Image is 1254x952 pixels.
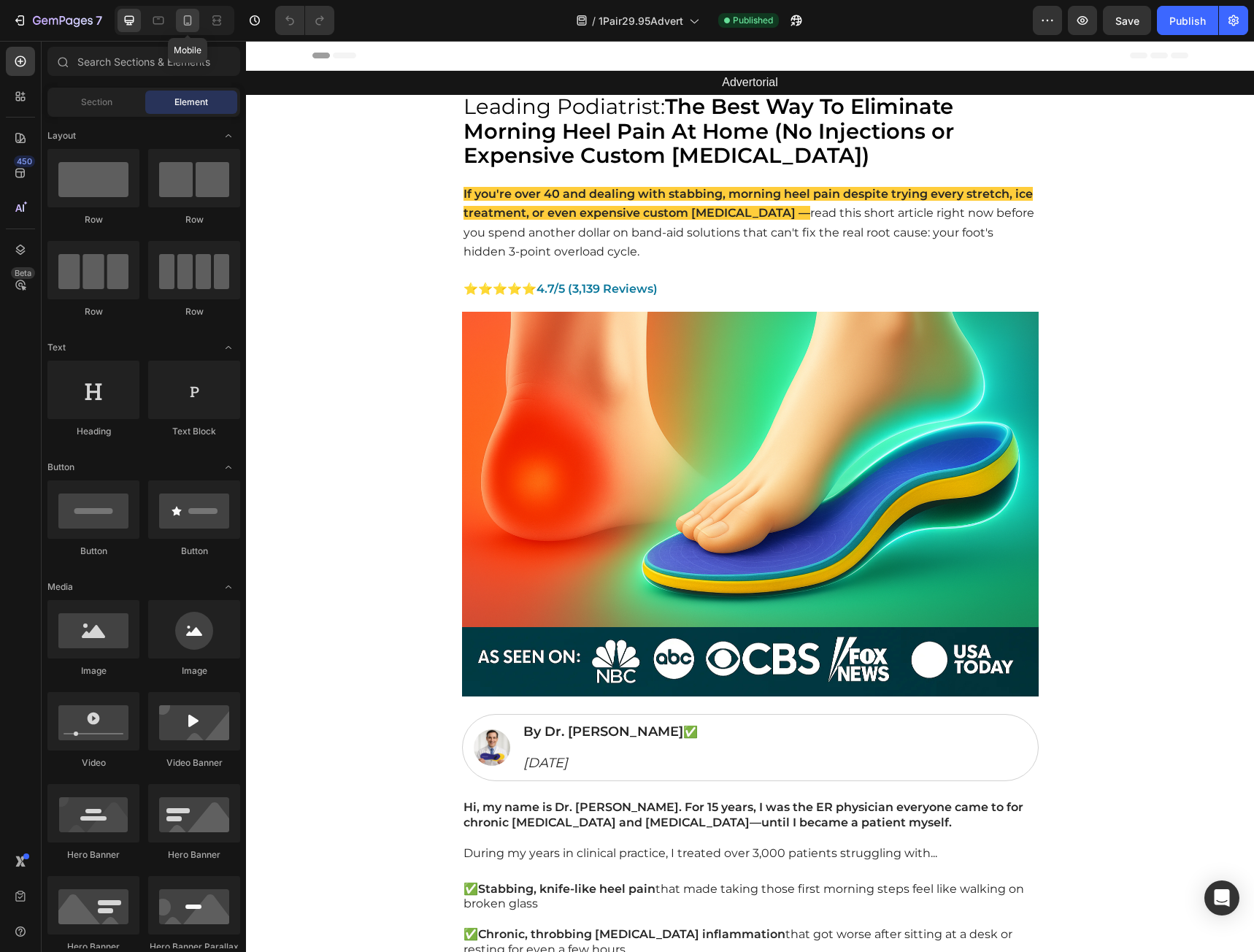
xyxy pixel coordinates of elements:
[47,756,139,769] div: Video
[216,271,793,656] img: gempages_579323754652369505-9493f631-2f8c-40bf-9dfb-27c1e8b50a0a.png
[47,848,139,861] div: Hero Banner
[47,580,73,594] span: Media
[277,714,322,730] i: [DATE]
[148,213,240,226] div: Row
[218,841,791,872] p: ✅ that made taking those first morning steps feel like walking on broken glass
[11,267,35,279] div: Beta
[217,124,240,147] span: Toggle open
[277,683,437,699] strong: By Dr. [PERSON_NAME]
[218,805,791,821] p: During my years in clinical practice, I treated over 3,000 patients struggling with...
[733,14,773,27] span: Published
[291,241,412,255] strong: 4.7/5 (3,139 Reviews)
[437,684,452,698] span: ✅
[217,575,240,599] span: Toggle open
[275,6,334,35] div: Undo/Redo
[6,6,109,35] button: 7
[47,213,139,226] div: Row
[148,305,240,318] div: Row
[148,664,240,677] div: Image
[232,886,539,900] strong: Chronic, throbbing [MEDICAL_DATA] inflammation
[228,688,264,725] img: gempages_579323754652369505-a2cefbd7-f769-4acc-834d-a22a0c564c81.png
[246,41,1254,952] iframe: Design area
[599,13,683,28] span: 1Pair29.95Advert
[14,156,35,167] div: 450
[81,96,112,109] span: Section
[47,545,139,558] div: Button
[1204,880,1239,915] div: Open Intercom Messenger
[47,425,139,438] div: Heading
[96,12,102,29] p: 7
[47,129,76,142] span: Layout
[1115,15,1139,27] span: Save
[218,886,791,917] p: ✅ that got worse after sitting at a desk or resting for even a few hours
[47,664,139,677] div: Image
[47,47,240,76] input: Search Sections & Elements
[148,425,240,438] div: Text Block
[1169,13,1206,28] div: Publish
[47,461,74,474] span: Button
[1157,6,1218,35] button: Publish
[148,756,240,769] div: Video Banner
[148,848,240,861] div: Hero Banner
[217,336,240,359] span: Toggle open
[218,759,777,788] strong: Hi, my name is Dr. [PERSON_NAME]. For 15 years, I was the ER physician everyone came to for chron...
[1103,6,1151,35] button: Save
[217,456,240,479] span: Toggle open
[174,96,208,109] span: Element
[592,13,596,28] span: /
[47,341,66,354] span: Text
[232,841,409,855] strong: Stabbing, knife-like heel pain
[148,545,240,558] div: Button
[47,305,139,318] div: Row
